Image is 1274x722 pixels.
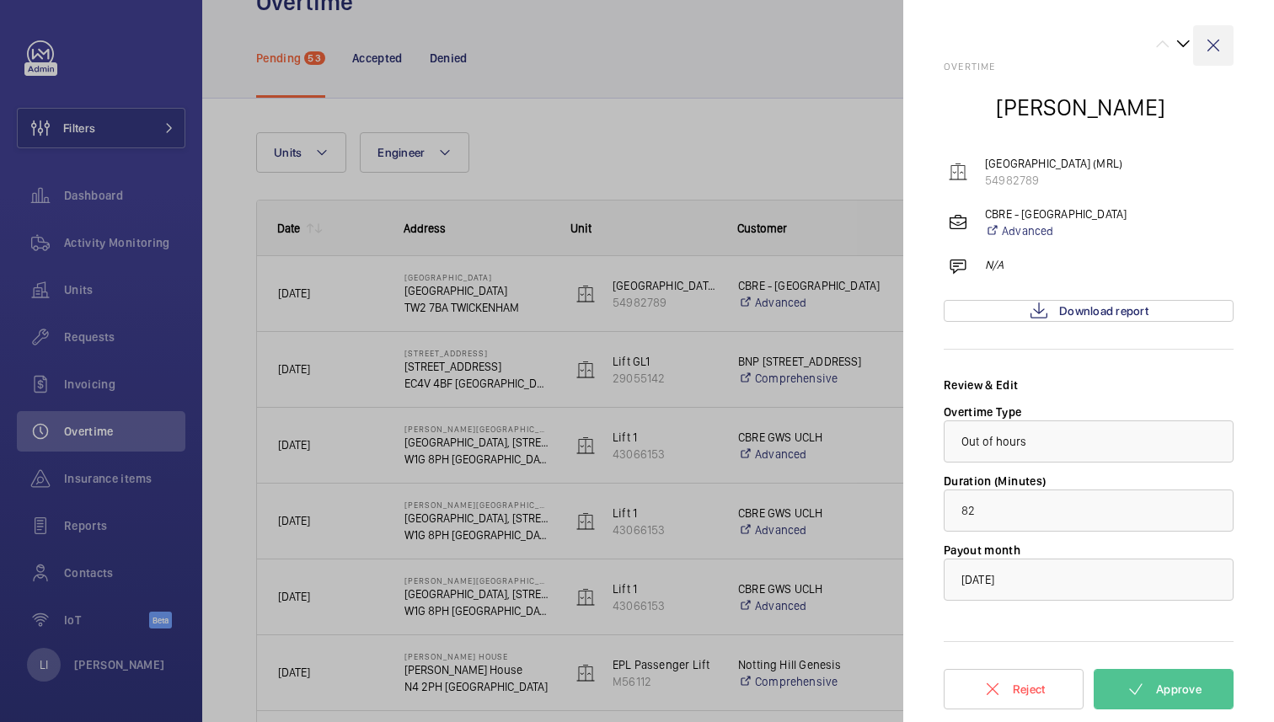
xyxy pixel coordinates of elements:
[996,92,1165,123] h2: [PERSON_NAME]
[1094,669,1234,709] button: Approve
[944,489,1234,532] input: Minutes
[985,172,1122,189] p: 54982789
[948,162,968,182] img: elevator.svg
[944,474,1046,488] label: Duration (Minutes)
[944,669,1084,709] button: Reject
[961,573,994,586] span: [DATE]
[944,61,1234,72] h2: Overtime
[985,206,1127,222] p: CBRE - [GEOGRAPHIC_DATA]
[961,435,1027,448] span: Out of hours
[985,222,1127,239] a: Advanced
[985,155,1122,172] p: [GEOGRAPHIC_DATA] (MRL)
[944,300,1234,322] a: Download report
[944,405,1022,419] label: Overtime Type
[1059,304,1148,318] span: Download report
[1013,682,1046,696] span: Reject
[1156,682,1202,696] span: Approve
[944,543,1020,557] label: Payout month
[985,256,1004,273] p: N/A
[944,377,1234,393] div: Review & Edit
